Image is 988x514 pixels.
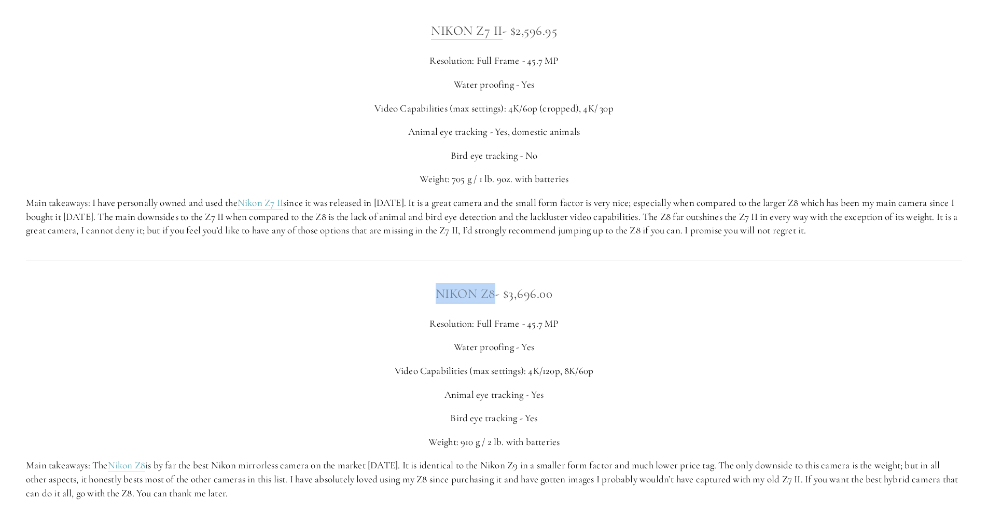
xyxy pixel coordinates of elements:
a: Nikon Z7 II [238,197,283,210]
p: Animal eye tracking - Yes [26,388,962,402]
p: Water proofing - Yes [26,78,962,92]
h3: - $2,596.95 [26,20,962,41]
p: Main takeaways: The is by far the best Nikon mirrorless camera on the market [DATE]. It is identi... [26,459,962,500]
p: Resolution: Full Frame - 45.7 MP [26,317,962,331]
p: Main takeaways: I have personally owned and used the since it was released in [DATE]. It is a gre... [26,196,962,238]
p: Bird eye tracking - No [26,149,962,163]
p: Weight: 705 g / 1 lb. 9oz. with batteries [26,172,962,186]
p: Animal eye tracking - Yes, domestic animals [26,125,962,139]
a: Nikon Z7 II [431,23,503,39]
p: Video Capabilities (max settings): 4K/60p (cropped), 4K/ 30p [26,102,962,116]
p: Video Capabilities (max settings): 4K/120p, 8K/60p [26,364,962,378]
p: Water proofing - Yes [26,340,962,354]
h3: - $3,696.00 [26,283,962,304]
p: Bird eye tracking - Yes [26,411,962,425]
a: Nikon Z8 [108,459,146,472]
p: Resolution: Full Frame - 45.7 MP [26,54,962,68]
a: NIKON Z8 [436,286,495,302]
p: Weight: 910 g / 2 lb. with batteries [26,435,962,449]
